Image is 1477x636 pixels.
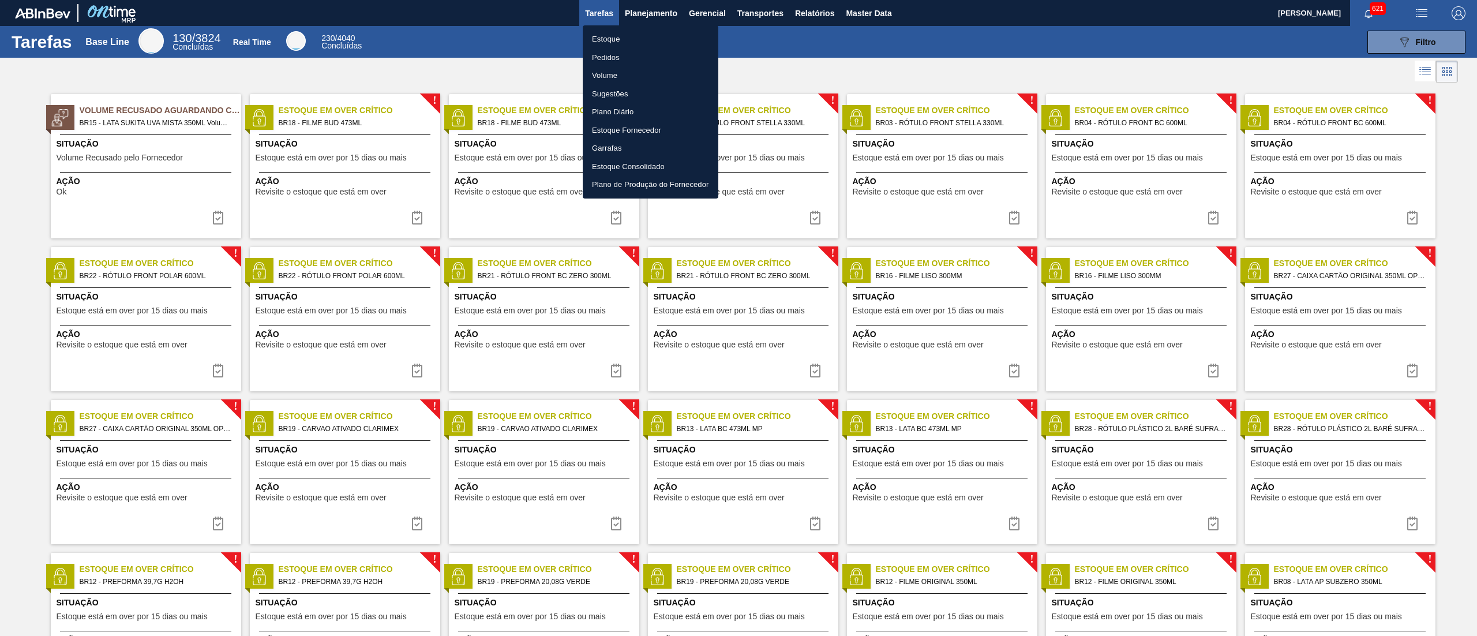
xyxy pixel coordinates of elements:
a: Volume [583,66,718,85]
a: Garrafas [583,139,718,158]
a: Sugestões [583,85,718,103]
a: Estoque Consolidado [583,158,718,176]
a: Estoque [583,30,718,48]
a: Pedidos [583,48,718,67]
a: Estoque Fornecedor [583,121,718,140]
a: Plano de Produção do Fornecedor [583,175,718,194]
a: Plano Diário [583,103,718,121]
